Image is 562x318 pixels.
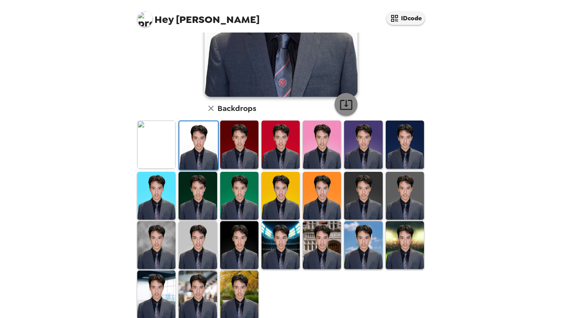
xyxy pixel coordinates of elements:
span: [PERSON_NAME] [137,8,260,25]
button: IDcode [387,11,425,25]
span: Hey [154,13,174,26]
img: Original [137,121,175,168]
h6: Backdrops [218,102,256,114]
img: profile pic [137,11,153,27]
